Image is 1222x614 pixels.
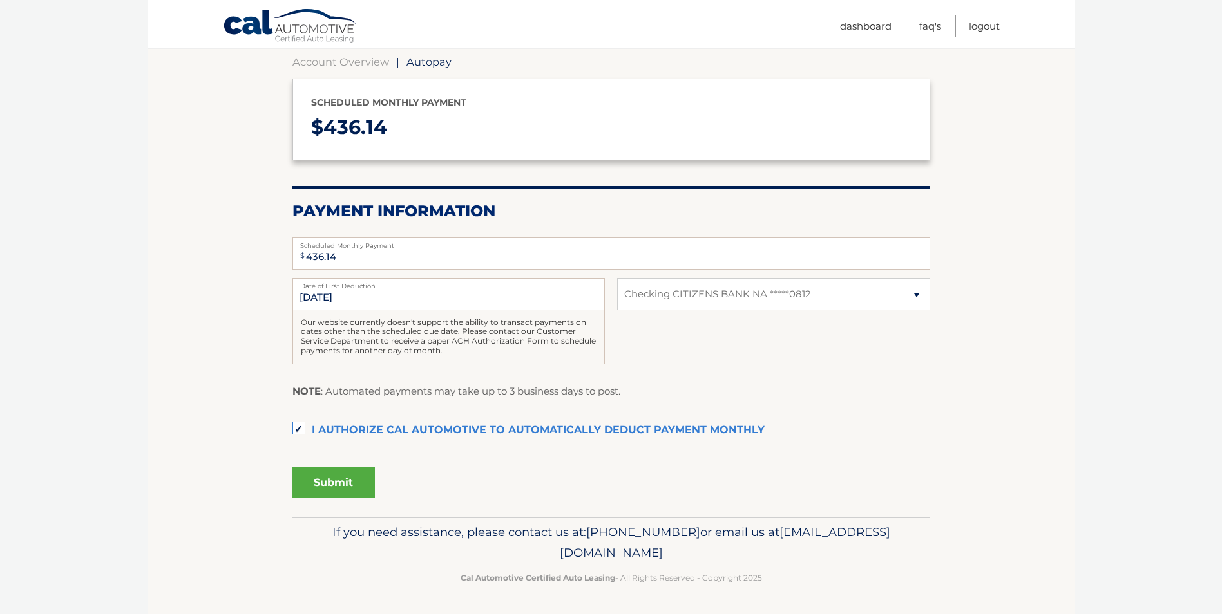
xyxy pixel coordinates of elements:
span: $ [296,241,309,270]
p: If you need assistance, please contact us at: or email us at [301,522,922,563]
span: Autopay [406,55,452,68]
strong: NOTE [292,385,321,397]
label: Scheduled Monthly Payment [292,237,930,248]
input: Payment Date [292,278,605,310]
h2: Payment Information [292,201,930,221]
span: | [396,55,399,68]
a: Account Overview [292,55,389,68]
span: 436.14 [323,115,387,139]
a: FAQ's [919,15,941,37]
input: Payment Amount [292,237,930,270]
div: Our website currently doesn't support the ability to transact payments on dates other than the sc... [292,310,605,364]
p: : Automated payments may take up to 3 business days to post. [292,383,620,400]
a: Dashboard [840,15,892,37]
strong: Cal Automotive Certified Auto Leasing [461,573,615,582]
p: - All Rights Reserved - Copyright 2025 [301,571,922,584]
span: [EMAIL_ADDRESS][DOMAIN_NAME] [560,525,890,560]
label: I authorize cal automotive to automatically deduct payment monthly [292,418,930,443]
span: [PHONE_NUMBER] [586,525,700,539]
a: Logout [969,15,1000,37]
p: Scheduled monthly payment [311,95,912,111]
p: $ [311,111,912,145]
label: Date of First Deduction [292,278,605,288]
button: Submit [292,467,375,498]
a: Cal Automotive [223,8,358,46]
